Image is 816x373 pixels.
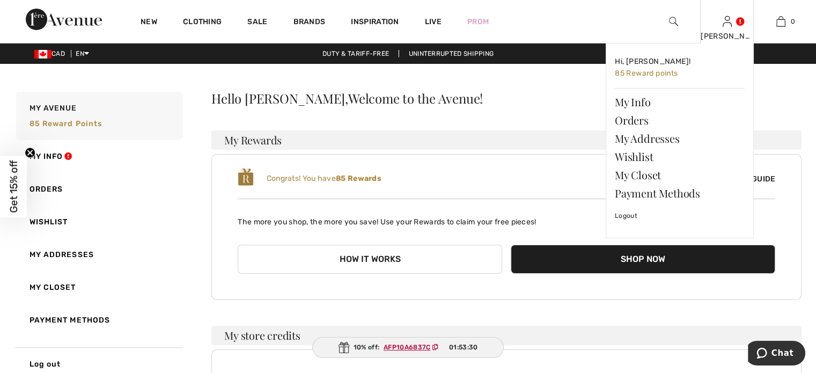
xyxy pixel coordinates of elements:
[238,167,254,187] img: loyalty_logo_r.svg
[8,160,20,213] span: Get 15% off
[247,17,267,28] a: Sale
[238,245,502,274] button: How it works
[14,271,183,304] a: My Closet
[384,343,430,351] ins: AFP10A6837C
[141,17,157,28] a: New
[14,238,183,271] a: My Addresses
[615,93,745,111] a: My Info
[267,174,381,183] span: Congrats! You have
[748,341,805,368] iframe: Opens a widget where you can chat to one of our agents
[615,148,745,166] a: Wishlist
[211,130,802,150] h3: My Rewards
[791,17,795,26] span: 0
[615,52,745,84] a: Hi, [PERSON_NAME]! 85 Reward points
[449,342,477,352] span: 01:53:30
[754,15,807,28] a: 0
[336,174,381,183] b: 85 Rewards
[615,129,745,148] a: My Addresses
[25,147,35,158] button: Close teaser
[723,15,732,28] img: My Info
[30,119,102,128] span: 85 Reward points
[348,92,483,105] span: Welcome to the Avenue!
[293,17,326,28] a: Brands
[211,326,802,345] h3: My store credits
[615,184,745,202] a: Payment Methods
[615,111,745,129] a: Orders
[211,92,802,105] div: Hello [PERSON_NAME],
[701,31,753,42] div: [PERSON_NAME]
[615,69,678,78] span: 85 Reward points
[26,9,102,30] img: 1ère Avenue
[34,50,52,58] img: Canadian Dollar
[312,337,504,358] div: 10% off:
[14,206,183,238] a: Wishlist
[723,16,732,26] a: Sign In
[34,50,69,57] span: CAD
[14,140,183,173] a: My Info
[511,245,775,274] button: Shop Now
[14,304,183,337] a: Payment Methods
[776,15,785,28] img: My Bag
[615,202,745,229] a: Logout
[615,57,690,66] span: Hi, [PERSON_NAME]!
[615,166,745,184] a: My Closet
[467,16,489,27] a: Prom
[14,173,183,206] a: Orders
[425,16,442,27] a: Live
[183,17,222,28] a: Clothing
[238,208,775,228] p: The more you shop, the more you save! Use your Rewards to claim your free pieces!
[76,50,89,57] span: EN
[30,103,77,114] span: My Avenue
[351,17,399,28] span: Inspiration
[339,342,349,353] img: Gift.svg
[669,15,678,28] img: search the website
